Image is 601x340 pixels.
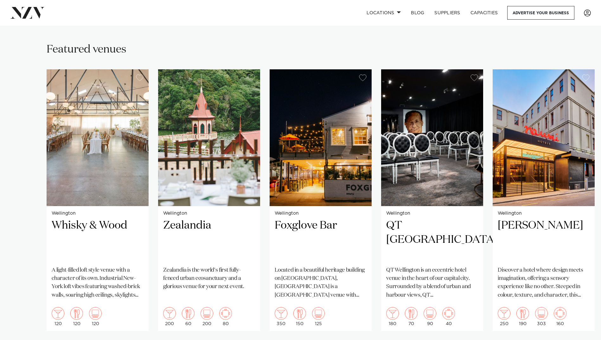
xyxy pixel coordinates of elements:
[381,69,483,331] a: Wellington QT [GEOGRAPHIC_DATA] QT Wellington is an eccentric hotel venue in the heart of our cap...
[312,307,325,326] div: 125
[386,307,399,320] img: cocktail.png
[386,266,478,299] p: QT Wellington is an eccentric hotel venue in the heart of our capital city. Surrounded by a blend...
[442,307,455,320] img: meeting.png
[498,266,590,299] p: Discover a hotel where design meets imagination, offering a sensory experience like no other. Ste...
[89,307,102,320] img: theatre.png
[498,307,510,326] div: 250
[52,211,144,216] small: Wellington
[158,69,260,331] a: Rātā Cafe at Zealandia Wellington Zealandia Zealandia is the world's first fully-fenced urban eco...
[405,307,418,326] div: 70
[554,307,566,320] img: meeting.png
[516,307,529,320] img: dining.png
[535,307,548,326] div: 303
[47,69,149,331] a: Wellington Whisky & Wood A light-filled loft style venue with a character of its own. Industrial ...
[275,218,367,261] h2: Foxglove Bar
[293,307,306,320] img: dining.png
[219,307,232,326] div: 80
[554,307,566,326] div: 160
[201,307,213,326] div: 200
[270,69,372,331] a: Wellington Foxglove Bar Located in a beautiful heritage building on [GEOGRAPHIC_DATA], [GEOGRAPHI...
[158,69,260,331] swiper-slide: 2 / 5
[493,69,595,331] swiper-slide: 5 / 5
[361,6,406,20] a: Locations
[52,218,144,261] h2: Whisky & Wood
[182,307,195,326] div: 60
[465,6,503,20] a: Capacities
[270,69,372,331] swiper-slide: 3 / 5
[163,211,255,216] small: Wellington
[52,266,144,299] p: A light-filled loft style venue with a character of its own. Industrial New-York loft vibes featu...
[70,307,83,320] img: dining.png
[386,218,478,261] h2: QT [GEOGRAPHIC_DATA]
[535,307,548,320] img: theatre.png
[70,307,83,326] div: 120
[219,307,232,320] img: meeting.png
[293,307,306,326] div: 150
[201,307,213,320] img: theatre.png
[163,307,176,326] div: 200
[442,307,455,326] div: 40
[275,211,367,216] small: Wellington
[312,307,325,320] img: theatre.png
[47,69,149,331] swiper-slide: 1 / 5
[163,266,255,291] p: Zealandia is the world's first fully-fenced urban ecosanctuary and a glorious venue for your next...
[406,6,429,20] a: BLOG
[10,7,45,18] img: nzv-logo.png
[516,307,529,326] div: 190
[275,307,287,326] div: 350
[498,211,590,216] small: Wellington
[158,69,260,206] img: Rātā Cafe at Zealandia
[405,307,418,320] img: dining.png
[381,69,483,331] swiper-slide: 4 / 5
[52,307,64,326] div: 120
[47,42,126,57] h2: Featured venues
[163,218,255,261] h2: Zealandia
[507,6,574,20] a: Advertise your business
[89,307,102,326] div: 120
[424,307,436,326] div: 90
[424,307,436,320] img: theatre.png
[429,6,465,20] a: SUPPLIERS
[493,69,595,331] a: Wellington [PERSON_NAME] Discover a hotel where design meets imagination, offering a sensory expe...
[386,211,478,216] small: Wellington
[182,307,195,320] img: dining.png
[163,307,176,320] img: cocktail.png
[275,266,367,299] p: Located in a beautiful heritage building on [GEOGRAPHIC_DATA], [GEOGRAPHIC_DATA] is a [GEOGRAPHIC...
[275,307,287,320] img: cocktail.png
[52,307,64,320] img: cocktail.png
[498,218,590,261] h2: [PERSON_NAME]
[386,307,399,326] div: 180
[498,307,510,320] img: cocktail.png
